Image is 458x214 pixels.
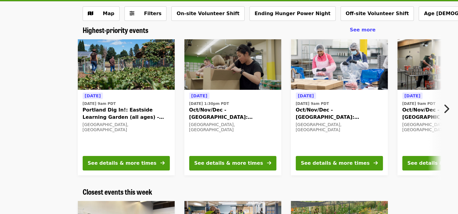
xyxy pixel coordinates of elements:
[83,6,120,21] button: Show map view
[184,39,281,90] img: Oct/Nov/Dec - Portland: Repack/Sort (age 8+) organized by Oregon Food Bank
[78,187,381,196] div: Closest events this week
[404,93,420,98] span: [DATE]
[130,11,134,16] i: sliders-h icon
[296,156,383,170] button: See details & more times
[88,11,93,16] i: map icon
[83,24,148,35] span: Highest-priority events
[78,39,175,90] img: Portland Dig In!: Eastside Learning Garden (all ages) - Aug/Sept/Oct organized by Oregon Food Bank
[83,156,170,170] button: See details & more times
[144,11,162,16] span: Filters
[298,93,314,98] span: [DATE]
[402,101,436,106] time: [DATE] 9am PDT
[83,106,170,121] span: Portland Dig In!: Eastside Learning Garden (all ages) - Aug/Sept/Oct
[160,160,165,166] i: arrow-right icon
[88,160,157,167] div: See details & more times
[194,160,263,167] div: See details & more times
[296,122,383,132] div: [GEOGRAPHIC_DATA], [GEOGRAPHIC_DATA]
[83,26,148,34] a: Highest-priority events
[296,101,329,106] time: [DATE] 9am PDT
[291,39,388,175] a: See details for "Oct/Nov/Dec - Beaverton: Repack/Sort (age 10+)"
[124,6,167,21] button: Filters (0 selected)
[438,100,458,117] button: Next item
[350,26,375,34] a: See more
[189,156,276,170] button: See details & more times
[291,39,388,90] img: Oct/Nov/Dec - Beaverton: Repack/Sort (age 10+) organized by Oregon Food Bank
[171,6,244,21] button: On-site Volunteer Shift
[189,122,276,132] div: [GEOGRAPHIC_DATA], [GEOGRAPHIC_DATA]
[103,11,114,16] span: Map
[78,26,381,34] div: Highest-priority events
[443,103,449,115] i: chevron-right icon
[301,160,370,167] div: See details & more times
[249,6,336,21] button: Ending Hunger Power Night
[191,93,207,98] span: [DATE]
[350,27,375,33] span: See more
[83,186,152,197] span: Closest events this week
[267,160,271,166] i: arrow-right icon
[83,122,170,132] div: [GEOGRAPHIC_DATA], [GEOGRAPHIC_DATA]
[83,187,152,196] a: Closest events this week
[189,106,276,121] span: Oct/Nov/Dec - [GEOGRAPHIC_DATA]: Repack/Sort (age [DEMOGRAPHIC_DATA]+)
[189,101,229,106] time: [DATE] 1:30pm PDT
[296,106,383,121] span: Oct/Nov/Dec - [GEOGRAPHIC_DATA]: Repack/Sort (age [DEMOGRAPHIC_DATA]+)
[85,93,101,98] span: [DATE]
[78,39,175,175] a: See details for "Portland Dig In!: Eastside Learning Garden (all ages) - Aug/Sept/Oct"
[83,101,116,106] time: [DATE] 9am PDT
[184,39,281,175] a: See details for "Oct/Nov/Dec - Portland: Repack/Sort (age 8+)"
[374,160,378,166] i: arrow-right icon
[341,6,414,21] button: Off-site Volunteer Shift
